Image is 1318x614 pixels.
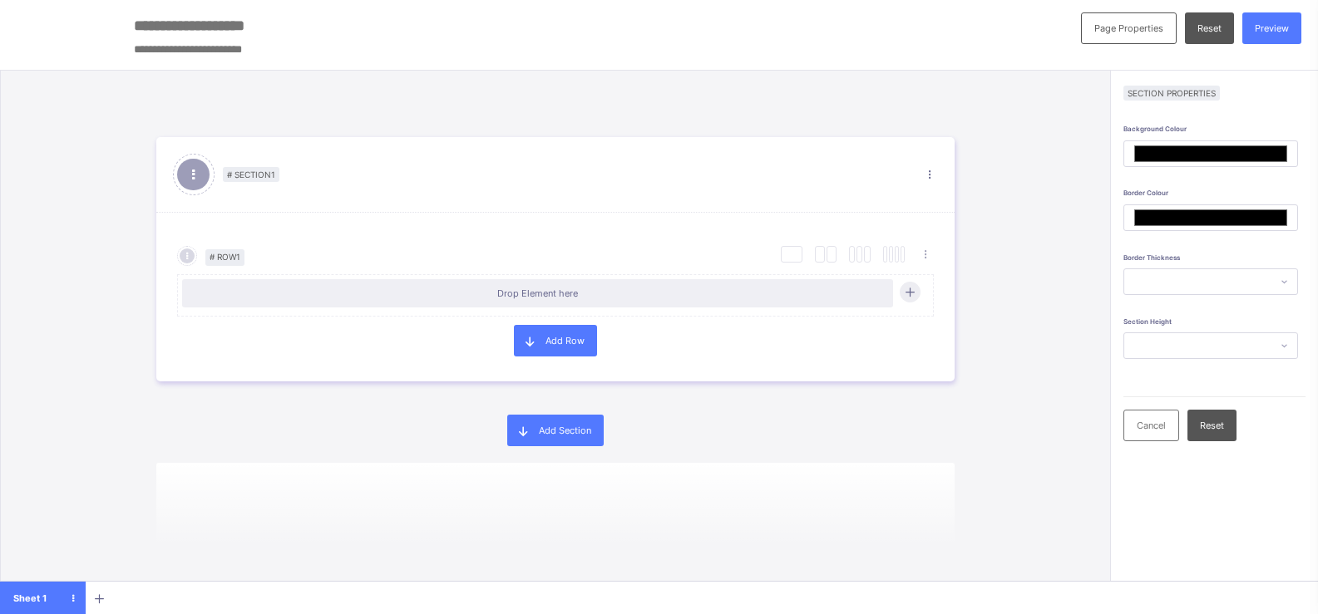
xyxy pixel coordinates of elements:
[545,335,585,346] span: Add Row
[1123,189,1168,197] span: Border Colour
[205,249,244,266] span: # Row 1
[1200,420,1224,431] span: Reset
[1123,86,1220,101] span: Section Properties
[1197,22,1222,34] span: Reset
[1094,22,1163,34] span: Page Properties
[1123,253,1180,262] span: Border Thickness
[1123,125,1187,133] span: Background Colour
[190,287,885,299] div: Drop Element here
[1137,420,1166,431] span: Cancel
[1255,22,1289,34] span: Preview
[223,167,279,182] span: # Section 1
[1123,317,1172,326] span: Section Height
[539,425,591,436] span: Add Section
[156,120,955,398] div: # Section1 # Row1 Drop Element hereAdd Row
